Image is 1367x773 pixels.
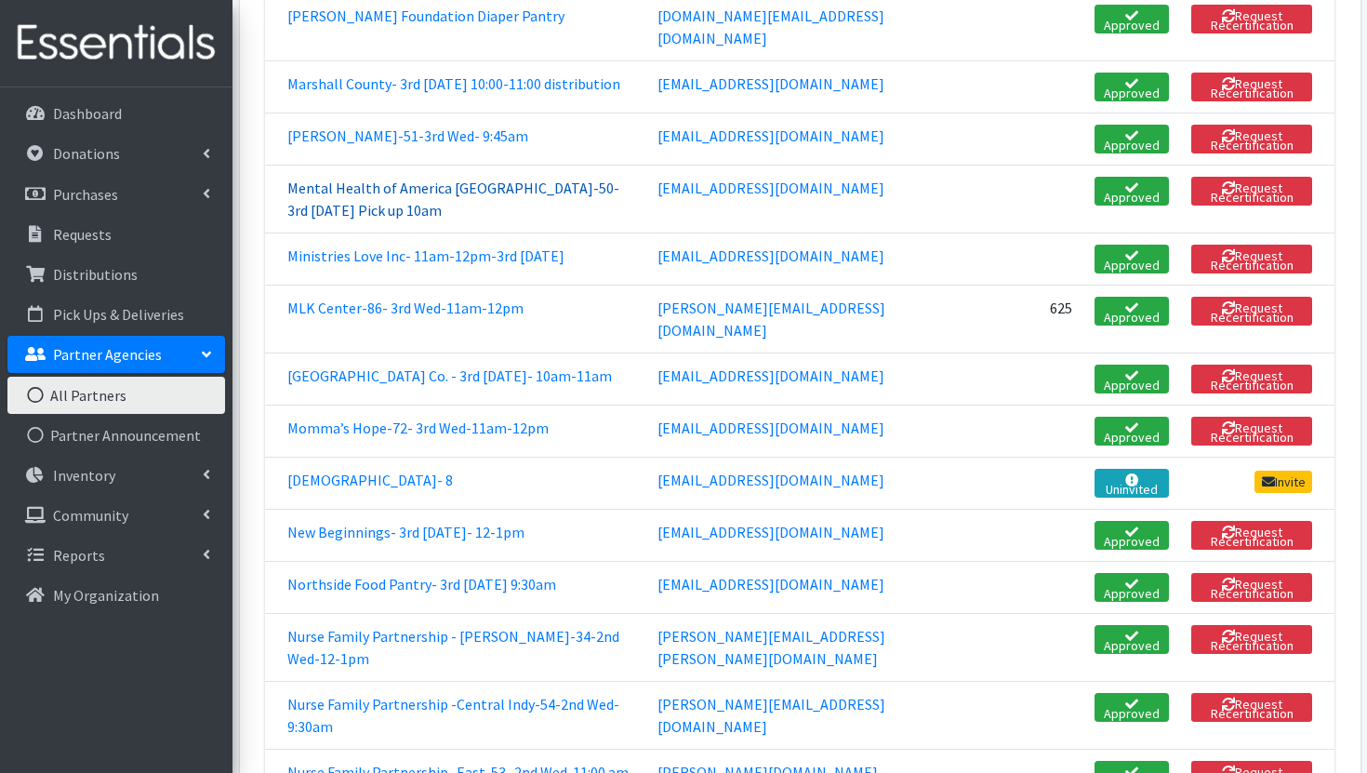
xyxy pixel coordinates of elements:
a: Approved [1095,5,1169,33]
a: Approved [1095,365,1169,393]
a: All Partners [7,377,225,414]
a: Distributions [7,256,225,293]
p: Pick Ups & Deliveries [53,305,184,324]
a: [DOMAIN_NAME][EMAIL_ADDRESS][DOMAIN_NAME] [657,7,884,47]
a: My Organization [7,577,225,614]
button: Request Recertification [1191,625,1312,654]
a: Approved [1095,521,1169,550]
a: Approved [1095,297,1169,326]
a: Donations [7,135,225,172]
button: Request Recertification [1191,177,1312,206]
p: Reports [53,546,105,565]
a: [PERSON_NAME][EMAIL_ADDRESS][DOMAIN_NAME] [657,299,885,340]
a: [EMAIL_ADDRESS][DOMAIN_NAME] [657,127,884,145]
a: Approved [1095,573,1169,602]
a: [EMAIL_ADDRESS][DOMAIN_NAME] [657,247,884,265]
p: Requests [53,225,112,244]
a: New Beginnings- 3rd [DATE]- 12-1pm [287,523,524,541]
img: HumanEssentials [7,12,225,74]
button: Request Recertification [1191,297,1312,326]
button: Request Recertification [1191,125,1312,153]
p: My Organization [53,586,159,605]
a: Approved [1095,417,1169,446]
p: Community [53,506,128,525]
a: Approved [1095,177,1169,206]
button: Request Recertification [1191,693,1312,722]
a: Community [7,497,225,534]
button: Request Recertification [1191,73,1312,101]
td: 625 [1018,285,1083,353]
a: Ministries Love Inc- 11am-12pm-3rd [DATE] [287,247,564,265]
a: Uninvited [1095,469,1169,498]
a: [PERSON_NAME] Foundation Diaper Pantry [287,7,564,25]
a: [GEOGRAPHIC_DATA] Co. - 3rd [DATE]- 10am-11am [287,367,612,385]
a: MLK Center-86- 3rd Wed-11am-12pm [287,299,524,317]
a: [EMAIL_ADDRESS][DOMAIN_NAME] [657,74,884,93]
a: Marshall County- 3rd [DATE] 10:00-11:00 distribution [287,74,620,93]
a: Northside Food Pantry- 3rd [DATE] 9:30am [287,575,556,593]
a: [EMAIL_ADDRESS][DOMAIN_NAME] [657,471,884,489]
a: Approved [1095,693,1169,722]
a: Approved [1095,125,1169,153]
button: Request Recertification [1191,573,1312,602]
button: Request Recertification [1191,245,1312,273]
a: [PERSON_NAME]-51-3rd Wed- 9:45am [287,127,528,145]
p: Dashboard [53,104,122,123]
a: Partner Agencies [7,336,225,373]
a: Nurse Family Partnership - [PERSON_NAME]-34-2nd Wed-12-1pm [287,627,619,668]
a: Inventory [7,457,225,494]
a: [EMAIL_ADDRESS][DOMAIN_NAME] [657,367,884,385]
a: Invite [1254,471,1312,493]
a: [PERSON_NAME][EMAIL_ADDRESS][DOMAIN_NAME] [657,695,885,736]
a: Requests [7,216,225,253]
button: Request Recertification [1191,417,1312,446]
a: [EMAIL_ADDRESS][DOMAIN_NAME] [657,575,884,593]
a: Approved [1095,73,1169,101]
p: Purchases [53,185,118,204]
a: Approved [1095,245,1169,273]
a: Reports [7,537,225,574]
a: Pick Ups & Deliveries [7,296,225,333]
a: [DEMOGRAPHIC_DATA]- 8 [287,471,453,489]
a: Partner Announcement [7,417,225,454]
a: Dashboard [7,95,225,132]
p: Inventory [53,466,115,485]
a: [EMAIL_ADDRESS][DOMAIN_NAME] [657,179,884,197]
p: Donations [53,144,120,163]
a: [PERSON_NAME][EMAIL_ADDRESS][PERSON_NAME][DOMAIN_NAME] [657,627,885,668]
button: Request Recertification [1191,365,1312,393]
a: Purchases [7,176,225,213]
a: Nurse Family Partnership -Central Indy-54-2nd Wed-9:30am [287,695,619,736]
p: Partner Agencies [53,345,162,364]
a: [EMAIL_ADDRESS][DOMAIN_NAME] [657,523,884,541]
p: Distributions [53,265,138,284]
button: Request Recertification [1191,521,1312,550]
a: Momma’s Hope-72- 3rd Wed-11am-12pm [287,419,549,437]
button: Request Recertification [1191,5,1312,33]
a: Mental Health of America [GEOGRAPHIC_DATA]-50-3rd [DATE] Pick up 10am [287,179,619,220]
a: Approved [1095,625,1169,654]
a: [EMAIL_ADDRESS][DOMAIN_NAME] [657,419,884,437]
